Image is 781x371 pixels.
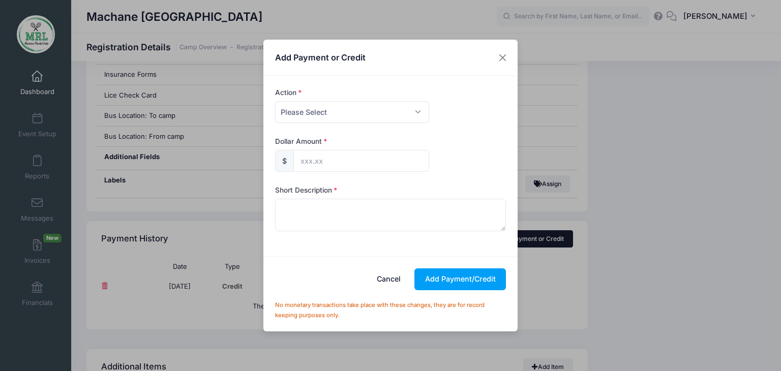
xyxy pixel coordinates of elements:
[275,51,366,64] h4: Add Payment or Credit
[275,185,338,195] label: Short Description
[494,48,512,67] button: Close
[275,87,302,98] label: Action
[414,268,506,290] button: Add Payment/Credit
[275,136,327,146] label: Dollar Amount
[367,268,411,290] button: Cancel
[275,150,294,172] div: $
[275,301,485,319] small: No monetary transactions take place with these changes, they are for record keeping purposes only.
[293,150,429,172] input: xxx.xx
